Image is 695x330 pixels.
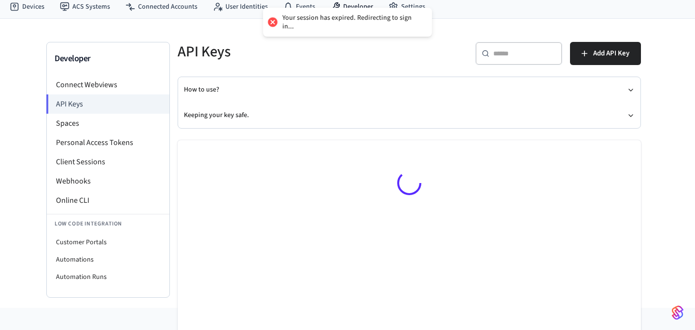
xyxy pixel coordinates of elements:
li: Webhooks [47,172,169,191]
span: Add API Key [593,47,629,60]
button: How to use? [184,77,635,103]
li: Automation Runs [47,268,169,286]
img: SeamLogoGradient.69752ec5.svg [672,305,683,320]
li: Customer Portals [47,234,169,251]
li: Connect Webviews [47,75,169,94]
li: Low Code Integration [47,214,169,234]
h3: Developer [55,52,162,66]
button: Add API Key [570,42,641,65]
li: Online CLI [47,191,169,210]
li: API Keys [46,94,169,114]
h5: API Keys [178,42,403,62]
button: Keeping your key safe. [184,103,635,128]
li: Client Sessions [47,152,169,172]
li: Personal Access Tokens [47,133,169,152]
li: Automations [47,251,169,268]
li: Spaces [47,114,169,133]
div: Your session has expired. Redirecting to sign in... [282,13,422,31]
